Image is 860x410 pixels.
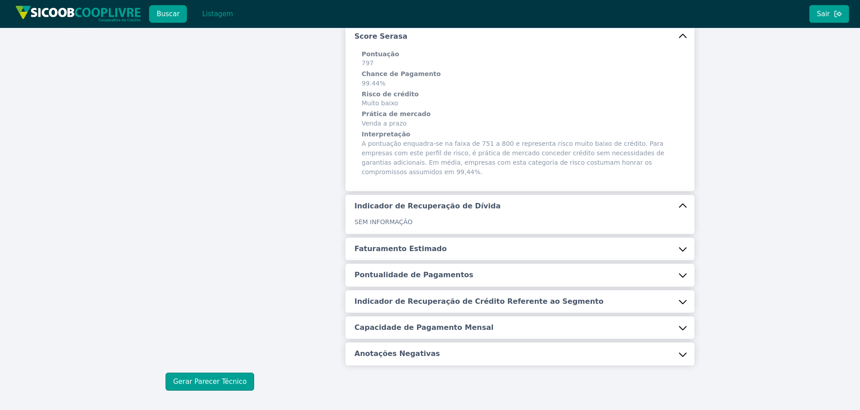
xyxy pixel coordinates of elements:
[362,70,678,88] span: 99.44%
[345,290,694,313] button: Indicador de Recuperação de Crédito Referente ao Segmento
[345,342,694,365] button: Anotações Negativas
[345,25,694,48] button: Score Serasa
[362,110,678,128] span: Venda a prazo
[809,5,849,23] button: Sair
[354,32,408,41] h5: Score Serasa
[194,5,241,23] button: Listagem
[166,373,254,391] button: Gerar Parecer Técnico
[345,238,694,260] button: Faturamento Estimado
[362,90,678,99] h6: Risco de crédito
[15,5,141,22] img: img/sicoob_cooplivre.png
[149,5,187,23] button: Buscar
[345,195,694,217] button: Indicador de Recuperação de Dívida
[362,130,678,139] h6: Interpretação
[354,297,604,306] h5: Indicador de Recuperação de Crédito Referente ao Segmento
[354,201,501,211] h5: Indicador de Recuperação de Dívida
[362,70,678,79] h6: Chance de Pagamento
[362,130,678,177] span: A pontuação enquadra-se na faixa de 751 a 800 e representa risco muito baixo de crédito. Para emp...
[354,244,447,254] h5: Faturamento Estimado
[345,316,694,339] button: Capacidade de Pagamento Mensal
[362,50,678,59] h6: Pontuação
[354,270,473,280] h5: Pontualidade de Pagamentos
[362,90,678,108] span: Muito baixo
[362,50,678,68] span: 797
[354,218,412,225] span: SEM INFORMAÇÃO
[345,264,694,286] button: Pontualidade de Pagamentos
[354,323,493,333] h5: Capacidade de Pagamento Mensal
[354,349,440,359] h5: Anotações Negativas
[362,110,678,119] h6: Prática de mercado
